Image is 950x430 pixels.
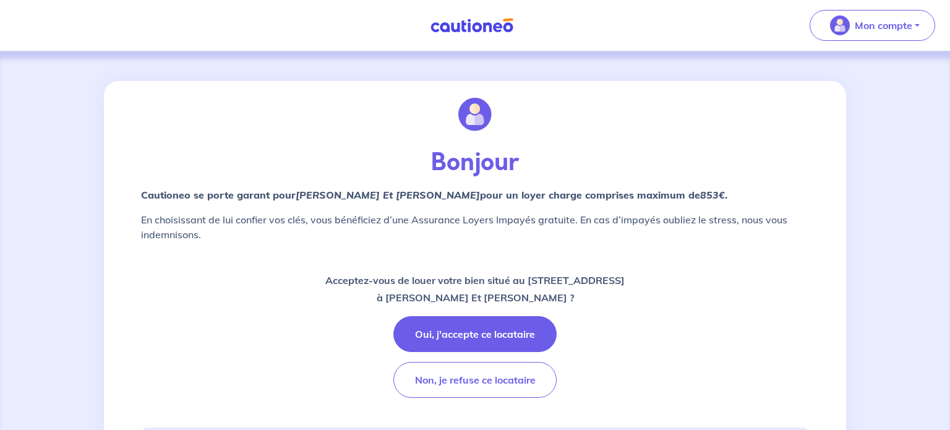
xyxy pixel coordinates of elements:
[426,18,518,33] img: Cautioneo
[810,10,935,41] button: illu_account_valid_menu.svgMon compte
[325,272,625,306] p: Acceptez-vous de louer votre bien situé au [STREET_ADDRESS] à [PERSON_NAME] Et [PERSON_NAME] ?
[830,15,850,35] img: illu_account_valid_menu.svg
[296,189,480,201] em: [PERSON_NAME] Et [PERSON_NAME]
[141,189,727,201] strong: Cautioneo se porte garant pour pour un loyer charge comprises maximum de .
[393,362,557,398] button: Non, je refuse ce locataire
[700,189,725,201] em: 853€
[393,316,557,352] button: Oui, j'accepte ce locataire
[141,148,809,178] p: Bonjour
[458,98,492,131] img: illu_account.svg
[855,18,912,33] p: Mon compte
[141,212,809,242] p: En choisissant de lui confier vos clés, vous bénéficiez d’une Assurance Loyers Impayés gratuite. ...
